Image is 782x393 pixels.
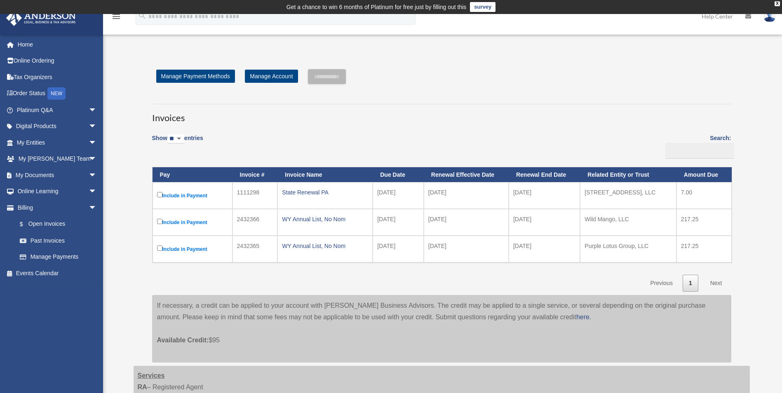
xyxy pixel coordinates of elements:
[580,236,676,262] td: Purple Lotus Group, LLC
[157,219,162,224] input: Include in Payment
[373,209,424,236] td: [DATE]
[6,102,109,118] a: Platinum Q&Aarrow_drop_down
[6,183,109,200] a: Online Learningarrow_drop_down
[12,216,101,233] a: $Open Invoices
[89,118,105,135] span: arrow_drop_down
[576,313,591,320] a: here.
[580,209,676,236] td: Wild Mango, LLC
[152,133,203,152] label: Show entries
[373,167,424,182] th: Due Date: activate to sort column ascending
[12,232,105,249] a: Past Invoices
[6,53,109,69] a: Online Ordering
[157,217,228,227] label: Include in Payment
[111,14,121,21] a: menu
[24,219,28,229] span: $
[6,118,109,135] a: Digital Productsarrow_drop_down
[232,236,278,262] td: 2432365
[6,167,109,183] a: My Documentsarrow_drop_down
[138,11,147,20] i: search
[509,209,580,236] td: [DATE]
[424,182,509,209] td: [DATE]
[470,2,496,12] a: survey
[373,182,424,209] td: [DATE]
[676,182,732,209] td: 7.00
[676,236,732,262] td: 217.25
[282,240,368,252] div: WY Annual List, No Nom
[89,167,105,184] span: arrow_drop_down
[89,183,105,200] span: arrow_drop_down
[157,192,162,197] input: Include in Payment
[580,182,676,209] td: [STREET_ADDRESS], LLC
[775,1,780,6] div: close
[89,151,105,168] span: arrow_drop_down
[6,199,105,216] a: Billingarrow_drop_down
[277,167,373,182] th: Invoice Name: activate to sort column ascending
[157,244,228,254] label: Include in Payment
[644,275,679,292] a: Previous
[282,187,368,198] div: State Renewal PA
[6,85,109,102] a: Order StatusNEW
[424,236,509,262] td: [DATE]
[282,213,368,225] div: WY Annual List, No Nom
[683,275,698,292] a: 1
[89,134,105,151] span: arrow_drop_down
[232,182,278,209] td: 1111298
[676,209,732,236] td: 217.25
[152,104,731,124] h3: Invoices
[152,295,731,363] div: If necessary, a credit can be applied to your account with [PERSON_NAME] Business Advisors. The c...
[4,10,78,26] img: Anderson Advisors Platinum Portal
[373,236,424,262] td: [DATE]
[704,275,728,292] a: Next
[6,151,109,167] a: My [PERSON_NAME] Teamarrow_drop_down
[6,36,109,53] a: Home
[138,384,147,391] strong: RA
[662,133,731,159] label: Search:
[580,167,676,182] th: Related Entity or Trust: activate to sort column ascending
[245,70,298,83] a: Manage Account
[89,102,105,119] span: arrow_drop_down
[509,182,580,209] td: [DATE]
[676,167,732,182] th: Amount Due: activate to sort column ascending
[157,246,162,251] input: Include in Payment
[157,190,228,201] label: Include in Payment
[138,372,165,379] strong: Services
[12,249,105,265] a: Manage Payments
[157,337,209,344] span: Available Credit:
[6,69,109,85] a: Tax Organizers
[6,265,109,281] a: Events Calendar
[156,70,235,83] a: Manage Payment Methods
[424,167,509,182] th: Renewal Effective Date: activate to sort column ascending
[89,199,105,216] span: arrow_drop_down
[111,12,121,21] i: menu
[167,134,184,144] select: Showentries
[47,87,66,100] div: NEW
[509,167,580,182] th: Renewal End Date: activate to sort column ascending
[157,323,726,346] p: $95
[763,10,776,22] img: User Pic
[509,236,580,262] td: [DATE]
[232,167,278,182] th: Invoice #: activate to sort column ascending
[665,143,734,159] input: Search:
[232,209,278,236] td: 2432366
[153,167,232,182] th: Pay: activate to sort column descending
[6,134,109,151] a: My Entitiesarrow_drop_down
[424,209,509,236] td: [DATE]
[286,2,467,12] div: Get a chance to win 6 months of Platinum for free just by filling out this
